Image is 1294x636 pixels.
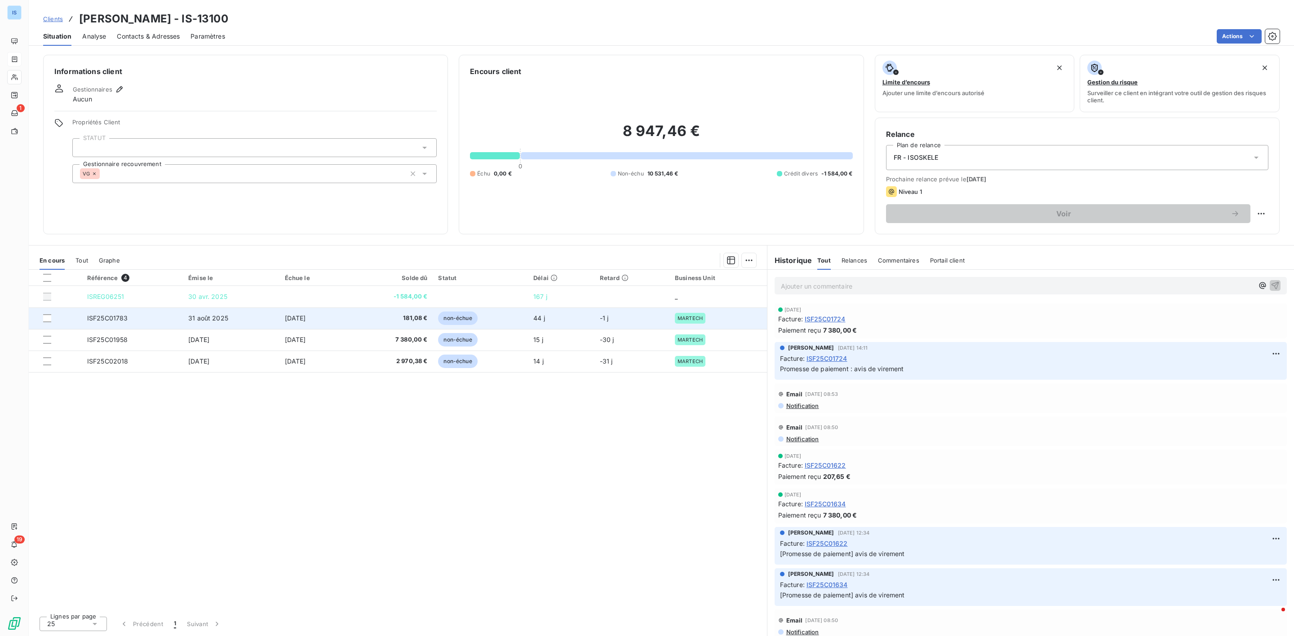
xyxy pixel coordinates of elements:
span: 44 j [533,314,545,322]
span: ISF25C02018 [87,357,129,365]
span: VG [83,171,90,176]
div: IS [7,5,22,20]
span: Crédit divers [784,170,818,178]
span: [DATE] [285,357,306,365]
span: non-échue [438,311,477,325]
span: [DATE] [285,336,306,343]
span: Clients [43,15,63,22]
h6: Historique [767,255,812,266]
button: Gestion du risqueSurveiller ce client en intégrant votre outil de gestion des risques client. [1080,55,1280,112]
span: 7 380,00 € [823,325,857,335]
span: non-échue [438,333,477,347]
span: Facture : [778,461,803,470]
span: 30 avr. 2025 [188,293,227,300]
span: Portail client [930,257,965,264]
span: ISF25C01622 [807,539,848,548]
div: Échue le [285,274,342,281]
span: MARTECH [678,359,703,364]
button: Actions [1217,29,1262,44]
span: 167 j [533,293,547,300]
img: Logo LeanPay [7,616,22,631]
span: [DATE] 08:53 [805,391,838,397]
h2: 8 947,46 € [470,122,852,149]
div: Référence [87,274,177,282]
a: Clients [43,14,63,23]
h3: [PERSON_NAME] - IS-13100 [79,11,228,27]
span: FR - ISOSKELE [894,153,939,162]
span: MARTECH [678,337,703,342]
span: Email [786,617,803,624]
button: Limite d’encoursAjouter une limite d’encours autorisé [875,55,1075,112]
span: Notification [785,435,819,443]
span: ISF25C01724 [807,354,847,363]
div: Retard [600,274,664,281]
span: 0,00 € [494,170,512,178]
span: 2 970,38 € [353,357,427,366]
div: Émise le [188,274,274,281]
span: [DATE] 08:50 [805,618,838,623]
span: [DATE] 14:11 [838,345,868,351]
span: ISF25C01724 [805,314,846,324]
h6: Encours client [470,66,521,77]
span: Paiement reçu [778,510,821,520]
span: Facture : [780,580,805,589]
span: Commentaires [878,257,919,264]
button: Précédent [114,614,168,633]
span: 1 [17,104,25,112]
span: 14 j [533,357,544,365]
span: _ [675,293,678,300]
span: ISF25C01634 [807,580,848,589]
span: 4 [121,274,129,282]
span: [Promesse de paiement] avis de virement [780,550,905,557]
span: Email [786,390,803,398]
span: 207,65 € [823,472,851,481]
span: Aucun [73,95,92,104]
h6: Informations client [54,66,437,77]
div: Statut [438,274,523,281]
span: ISF25C01634 [805,499,846,509]
span: ISREG06251 [87,293,124,300]
span: Tout [817,257,831,264]
iframe: Intercom live chat [1263,605,1285,627]
span: 7 380,00 € [353,335,427,344]
button: Voir [886,204,1250,223]
span: [DATE] [285,314,306,322]
span: 7 380,00 € [823,510,857,520]
span: Gestion du risque [1087,79,1138,86]
span: Tout [75,257,88,264]
span: Analyse [82,32,106,41]
span: [Promesse de paiement] avis de virement [780,591,905,599]
input: Ajouter une valeur [80,144,87,152]
span: 181,08 € [353,314,427,323]
span: [DATE] 08:50 [805,425,838,430]
span: 1 [174,619,176,628]
span: Surveiller ce client en intégrant votre outil de gestion des risques client. [1087,89,1272,104]
span: Ajouter une limite d’encours autorisé [882,89,984,96]
span: [PERSON_NAME] [788,570,834,578]
span: Voir [897,210,1231,217]
div: Solde dû [353,274,427,281]
span: 19 [14,535,25,544]
span: [DATE] [188,336,209,343]
span: [PERSON_NAME] [788,529,834,537]
span: [DATE] [966,175,987,183]
span: Facture : [780,539,805,548]
input: Ajouter une valeur [100,170,107,178]
span: MARTECH [678,316,703,321]
span: -1 584,00 € [821,170,853,178]
span: ISF25C01958 [87,336,128,343]
span: 31 août 2025 [188,314,228,322]
span: [DATE] 12:34 [838,571,870,577]
span: [PERSON_NAME] [788,344,834,352]
span: [DATE] [784,453,802,459]
span: [DATE] [784,492,802,497]
div: Business Unit [675,274,762,281]
span: -31 j [600,357,613,365]
span: Notification [785,402,819,409]
span: 25 [47,619,55,628]
button: 1 [168,614,182,633]
span: non-échue [438,355,477,368]
span: Situation [43,32,71,41]
span: Prochaine relance prévue le [886,175,1268,183]
span: Contacts & Adresses [117,32,180,41]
